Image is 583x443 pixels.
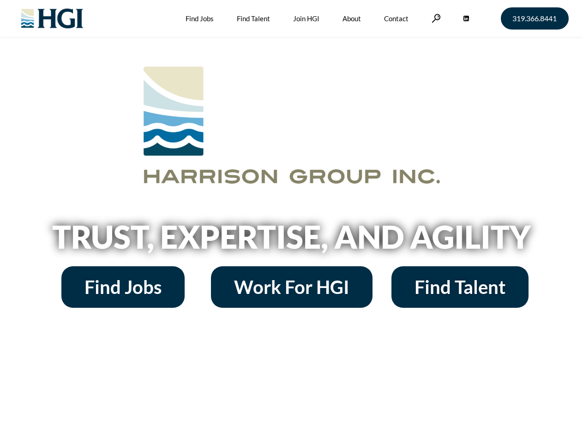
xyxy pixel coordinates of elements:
a: Search [432,14,441,23]
h2: Trust, Expertise, and Agility [29,221,555,252]
a: Find Jobs [61,266,185,308]
a: Work For HGI [211,266,373,308]
a: Find Talent [391,266,529,308]
a: 319.366.8441 [501,7,569,30]
span: Work For HGI [234,278,349,296]
span: Find Talent [415,278,505,296]
span: 319.366.8441 [512,15,557,22]
span: Find Jobs [84,278,162,296]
